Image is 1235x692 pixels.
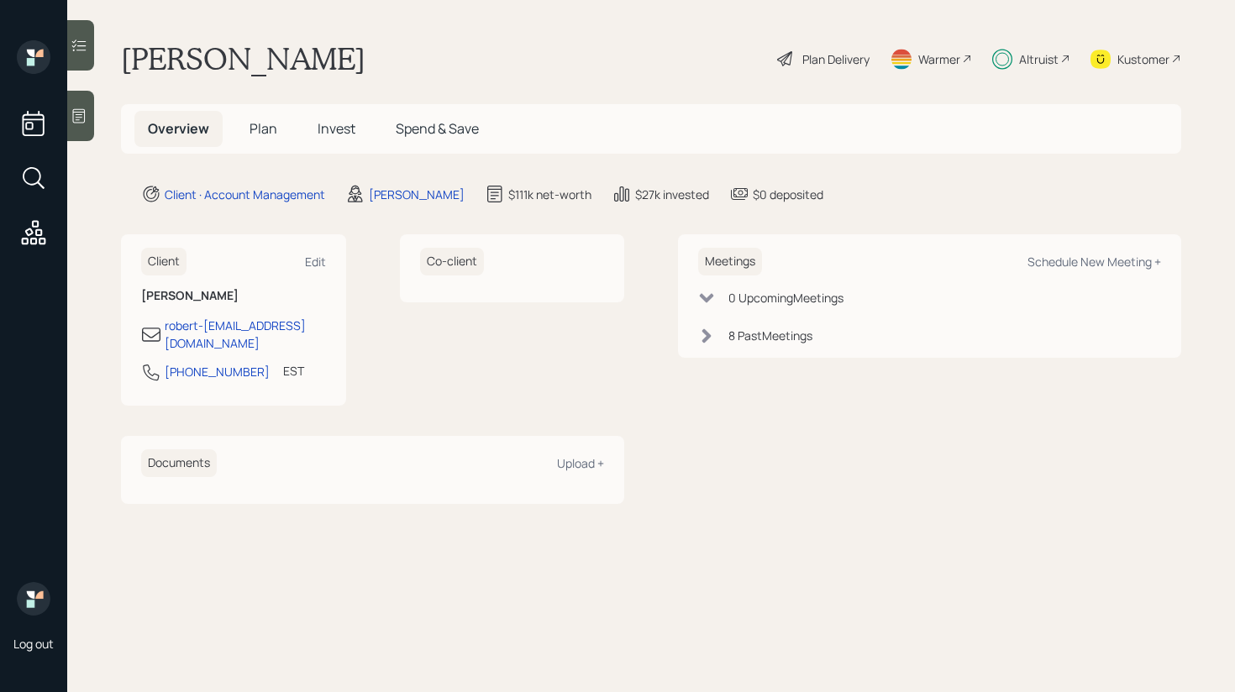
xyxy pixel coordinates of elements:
div: 0 Upcoming Meeting s [728,289,843,307]
div: [PERSON_NAME] [369,186,465,203]
h6: Documents [141,449,217,477]
span: Plan [250,119,277,138]
span: Invest [318,119,355,138]
div: Log out [13,636,54,652]
h6: [PERSON_NAME] [141,289,326,303]
img: retirable_logo.png [17,582,50,616]
div: Plan Delivery [802,50,870,68]
div: Client · Account Management [165,186,325,203]
div: EST [283,362,304,380]
h6: Client [141,248,187,275]
div: Schedule New Meeting + [1027,254,1161,270]
div: Kustomer [1117,50,1169,68]
h6: Co-client [420,248,484,275]
div: robert-[EMAIL_ADDRESS][DOMAIN_NAME] [165,317,326,352]
div: Edit [305,254,326,270]
h6: Meetings [698,248,762,275]
div: $0 deposited [753,186,823,203]
div: Altruist [1019,50,1059,68]
span: Spend & Save [396,119,479,138]
div: Upload + [557,455,604,471]
div: $27k invested [635,186,709,203]
h1: [PERSON_NAME] [121,40,365,77]
div: $111k net-worth [508,186,591,203]
div: Warmer [918,50,960,68]
span: Overview [148,119,209,138]
div: [PHONE_NUMBER] [165,363,270,380]
div: 8 Past Meeting s [728,327,812,344]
